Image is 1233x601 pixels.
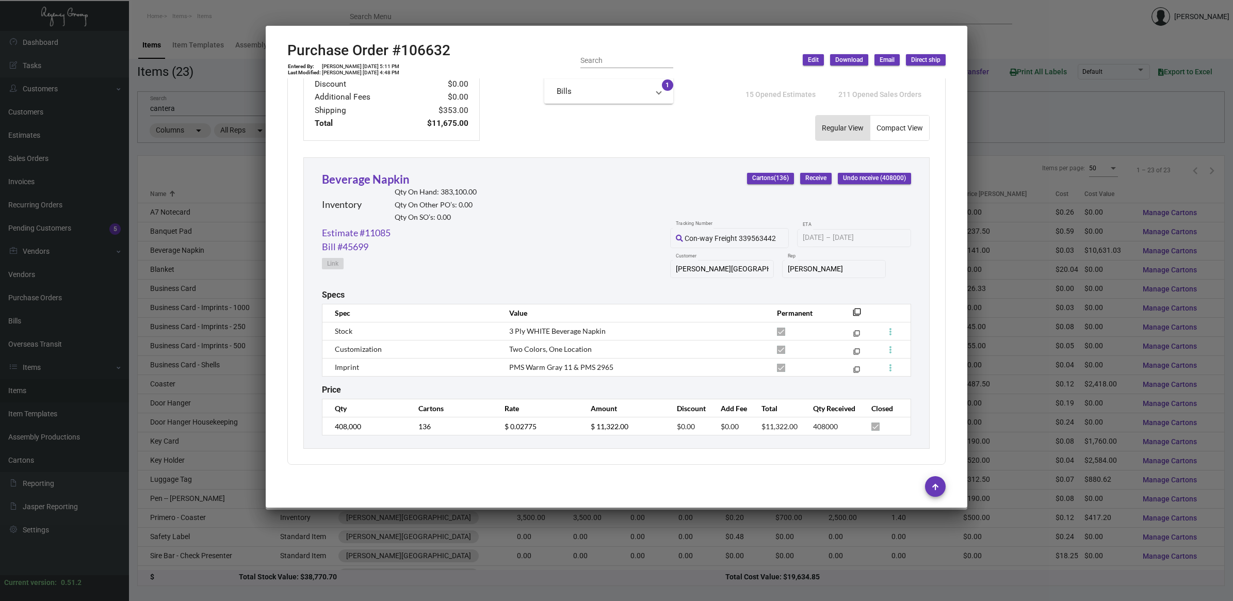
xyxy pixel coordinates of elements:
[509,363,613,371] span: PMS Warm Gray 11 & PMS 2965
[335,345,382,353] span: Customization
[494,399,580,417] th: Rate
[745,90,816,99] span: 15 Opened Estimates
[843,174,906,183] span: Undo receive (408000)
[322,172,410,186] a: Beverage Napkin
[853,368,860,375] mat-icon: filter_none
[838,173,911,184] button: Undo receive (408000)
[737,85,824,104] button: 15 Opened Estimates
[61,577,82,588] div: 0.51.2
[774,175,789,182] span: (136)
[335,327,352,335] span: Stock
[808,56,819,64] span: Edit
[803,54,824,66] button: Edit
[335,363,359,371] span: Imprint
[838,90,921,99] span: 211 Opened Sales Orders
[327,259,338,268] span: Link
[813,422,838,431] span: 408000
[721,422,739,431] span: $0.00
[499,304,767,322] th: Value
[287,42,450,59] h2: Purchase Order #106632
[408,399,494,417] th: Cartons
[287,63,321,70] td: Entered By:
[287,70,321,76] td: Last Modified:
[395,201,477,209] h2: Qty On Other PO’s: 0.00
[321,70,400,76] td: [PERSON_NAME] [DATE] 4:48 PM
[395,188,477,197] h2: Qty On Hand: 383,100.00
[861,399,911,417] th: Closed
[322,240,368,254] a: Bill #45699
[833,234,882,242] input: End date
[830,85,930,104] button: 211 Opened Sales Orders
[322,290,345,300] h2: Specs
[322,304,499,322] th: Spec
[314,104,403,117] td: Shipping
[403,104,469,117] td: $353.00
[677,422,695,431] span: $0.00
[403,78,469,91] td: $0.00
[322,226,391,240] a: Estimate #11085
[544,79,673,104] mat-expansion-panel-header: Bills
[761,422,798,431] span: $11,322.00
[509,345,592,353] span: Two Colors, One Location
[853,332,860,339] mat-icon: filter_none
[322,385,341,395] h2: Price
[667,399,710,417] th: Discount
[830,54,868,66] button: Download
[580,399,667,417] th: Amount
[826,234,831,242] span: –
[314,91,403,104] td: Additional Fees
[853,350,860,357] mat-icon: filter_none
[403,91,469,104] td: $0.00
[403,117,469,130] td: $11,675.00
[752,174,789,183] span: Cartons
[906,54,946,66] button: Direct ship
[880,56,895,64] span: Email
[710,399,751,417] th: Add Fee
[509,327,606,335] span: 3 Ply WHITE Beverage Napkin
[805,174,826,183] span: Receive
[685,234,776,242] span: Con-way Freight 339563442
[874,54,900,66] button: Email
[321,63,400,70] td: [PERSON_NAME] [DATE] 5:11 PM
[322,199,362,210] h2: Inventory
[870,116,929,140] button: Compact View
[767,304,837,322] th: Permanent
[4,577,57,588] div: Current version:
[314,117,403,130] td: Total
[803,399,861,417] th: Qty Received
[322,399,409,417] th: Qty
[800,173,832,184] button: Receive
[747,173,794,184] button: Cartons(136)
[322,258,344,269] button: Link
[911,56,940,64] span: Direct ship
[751,399,803,417] th: Total
[853,311,861,319] mat-icon: filter_none
[816,116,870,140] button: Regular View
[557,86,648,98] mat-panel-title: Bills
[803,234,824,242] input: Start date
[395,213,477,222] h2: Qty On SO’s: 0.00
[835,56,863,64] span: Download
[314,78,403,91] td: Discount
